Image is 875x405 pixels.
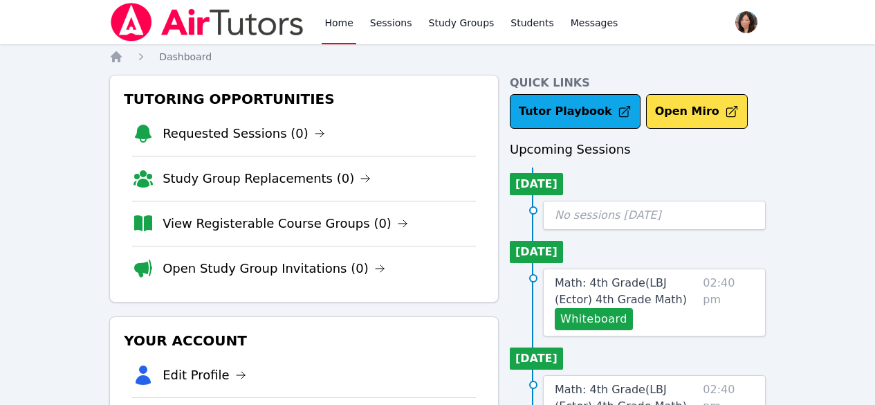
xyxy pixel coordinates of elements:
span: 02:40 pm [703,275,754,330]
a: Study Group Replacements (0) [163,169,371,188]
button: Open Miro [646,94,748,129]
a: Tutor Playbook [510,94,641,129]
li: [DATE] [510,348,563,370]
button: Whiteboard [555,308,633,330]
img: Air Tutors [109,3,305,42]
span: Messages [571,16,618,30]
h3: Tutoring Opportunities [121,87,487,111]
nav: Breadcrumb [109,50,766,64]
span: Math: 4th Grade ( LBJ (Ector) 4th Grade Math ) [555,276,687,306]
h3: Upcoming Sessions [510,140,766,159]
h3: Your Account [121,328,487,353]
a: Math: 4th Grade(LBJ (Ector) 4th Grade Math) [555,275,697,308]
a: View Registerable Course Groups (0) [163,214,408,233]
li: [DATE] [510,241,563,263]
a: Edit Profile [163,366,246,385]
li: [DATE] [510,173,563,195]
a: Requested Sessions (0) [163,124,325,143]
a: Dashboard [159,50,212,64]
h4: Quick Links [510,75,766,91]
span: Dashboard [159,51,212,62]
span: No sessions [DATE] [555,208,661,222]
a: Open Study Group Invitations (0) [163,259,385,278]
